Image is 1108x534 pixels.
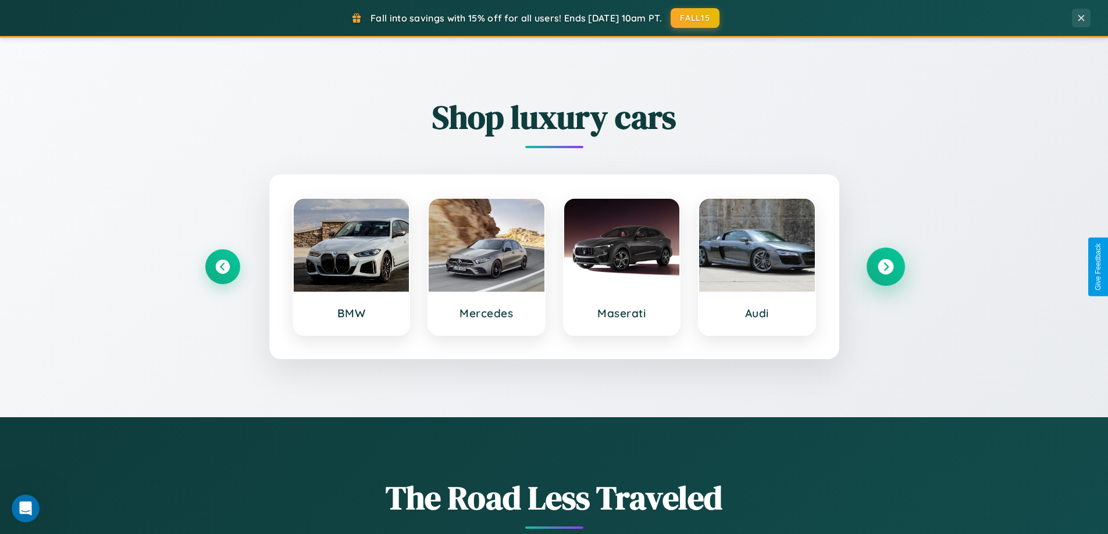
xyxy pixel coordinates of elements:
[205,95,903,139] h2: Shop luxury cars
[1094,243,1102,291] div: Give Feedback
[711,306,803,320] h3: Audi
[440,306,533,320] h3: Mercedes
[305,306,398,320] h3: BMW
[370,12,662,24] span: Fall into savings with 15% off for all users! Ends [DATE] 10am PT.
[671,8,719,28] button: FALL15
[12,494,40,522] iframe: Intercom live chat
[576,306,668,320] h3: Maserati
[205,475,903,520] h1: The Road Less Traveled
